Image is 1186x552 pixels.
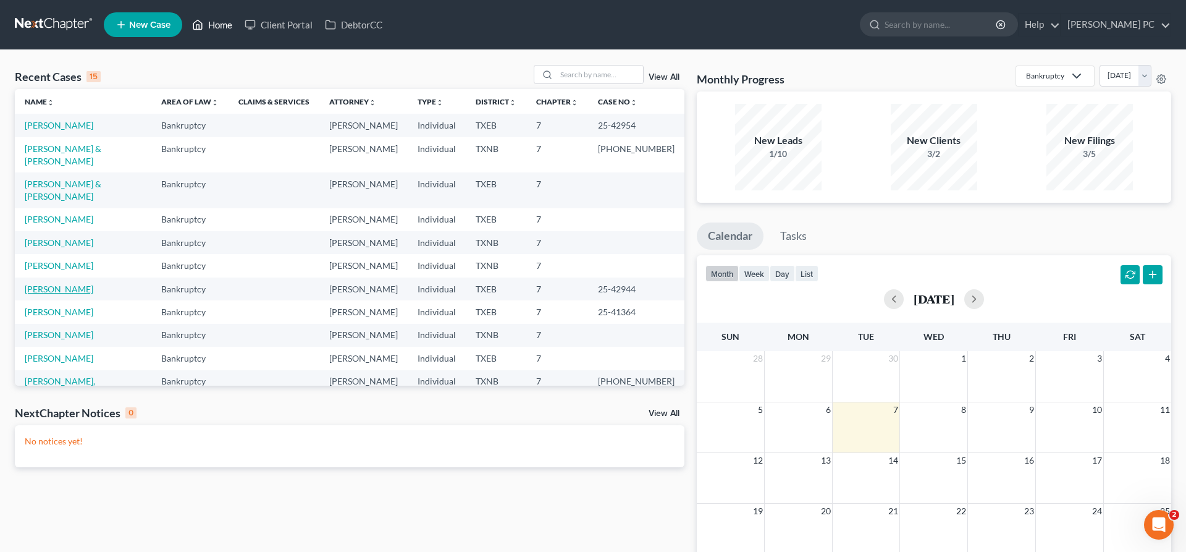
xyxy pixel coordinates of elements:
input: Search by name... [885,13,998,36]
span: 29 [820,351,832,366]
a: Calendar [697,223,763,250]
td: 7 [526,254,588,277]
td: Bankruptcy [151,254,229,277]
td: TXNB [466,254,526,277]
a: Client Portal [238,14,319,36]
h3: Monthly Progress [697,72,784,87]
th: Claims & Services [229,89,319,114]
td: TXNB [466,324,526,347]
td: [PERSON_NAME] [319,370,408,406]
div: 0 [125,407,137,418]
td: TXEB [466,300,526,323]
td: Individual [408,324,466,347]
td: Bankruptcy [151,324,229,347]
div: New Clients [891,134,977,148]
span: 14 [887,453,899,468]
td: 7 [526,324,588,347]
td: Bankruptcy [151,137,229,172]
td: [PHONE_NUMBER] [588,137,684,172]
button: day [770,265,795,282]
a: Chapterunfold_more [536,97,578,106]
span: 4 [1164,351,1171,366]
span: 25 [1159,504,1171,519]
td: Bankruptcy [151,208,229,231]
td: Individual [408,278,466,300]
a: Nameunfold_more [25,97,54,106]
span: Thu [993,331,1011,342]
div: Bankruptcy [1026,70,1064,81]
td: Individual [408,137,466,172]
td: 25-42954 [588,114,684,137]
span: 15 [955,453,967,468]
td: Individual [408,114,466,137]
a: [PERSON_NAME] PC [1061,14,1171,36]
td: Bankruptcy [151,370,229,406]
td: [PERSON_NAME] [319,137,408,172]
span: 12 [752,453,764,468]
div: 3/2 [891,148,977,160]
div: 1/10 [735,148,822,160]
span: 2 [1169,510,1179,520]
div: 15 [86,71,101,82]
td: Individual [408,208,466,231]
td: [PERSON_NAME] [319,172,408,208]
td: [PERSON_NAME] [319,300,408,323]
i: unfold_more [369,99,376,106]
td: [PERSON_NAME] [319,254,408,277]
a: [PERSON_NAME] [25,307,93,317]
a: [PERSON_NAME] [25,329,93,340]
span: 9 [1028,402,1035,417]
td: Individual [408,300,466,323]
td: 7 [526,172,588,208]
a: Districtunfold_more [476,97,516,106]
td: TXNB [466,231,526,254]
a: DebtorCC [319,14,389,36]
a: Typeunfold_more [418,97,444,106]
td: 7 [526,231,588,254]
td: [PERSON_NAME] [319,208,408,231]
i: unfold_more [630,99,637,106]
iframe: Intercom live chat [1144,510,1174,540]
td: 7 [526,347,588,370]
td: 7 [526,300,588,323]
span: 28 [752,351,764,366]
p: No notices yet! [25,435,675,448]
td: 7 [526,137,588,172]
span: 10 [1091,402,1103,417]
span: 17 [1091,453,1103,468]
a: Help [1019,14,1060,36]
td: [PERSON_NAME] [319,347,408,370]
span: 23 [1023,504,1035,519]
button: week [739,265,770,282]
td: Bankruptcy [151,278,229,300]
h2: [DATE] [914,292,954,305]
td: Individual [408,370,466,406]
span: 6 [825,402,832,417]
a: [PERSON_NAME] & [PERSON_NAME] [25,179,101,202]
span: 30 [887,351,899,366]
td: 7 [526,208,588,231]
td: Bankruptcy [151,347,229,370]
span: 22 [955,504,967,519]
div: 3/5 [1046,148,1133,160]
td: TXNB [466,370,526,406]
span: Sat [1130,331,1145,342]
a: Home [186,14,238,36]
a: [PERSON_NAME] [25,214,93,224]
td: Bankruptcy [151,114,229,137]
span: Fri [1063,331,1076,342]
td: TXEB [466,347,526,370]
td: [PERSON_NAME] [319,324,408,347]
span: 11 [1159,402,1171,417]
span: 16 [1023,453,1035,468]
div: New Filings [1046,134,1133,148]
span: 1 [960,351,967,366]
i: unfold_more [211,99,219,106]
span: Sun [721,331,739,342]
a: Tasks [769,223,818,250]
span: Tue [858,331,874,342]
span: 20 [820,504,832,519]
td: TXEB [466,114,526,137]
td: 7 [526,114,588,137]
a: [PERSON_NAME] [25,353,93,363]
